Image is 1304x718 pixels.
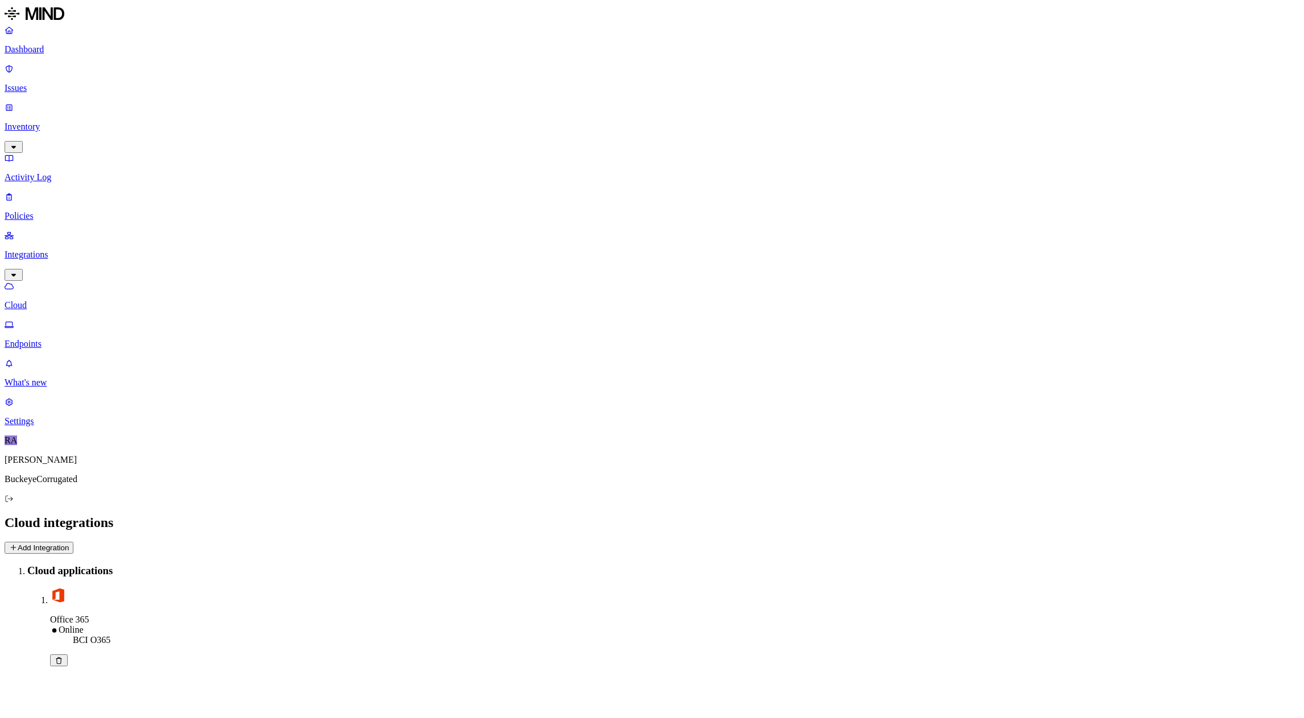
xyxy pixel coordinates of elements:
[5,153,1299,182] a: Activity Log
[5,64,1299,93] a: Issues
[5,122,1299,132] p: Inventory
[5,102,1299,151] a: Inventory
[5,542,73,554] button: Add Integration
[5,211,1299,221] p: Policies
[5,377,1299,388] p: What's new
[27,565,1299,577] h3: Cloud applications
[5,192,1299,221] a: Policies
[5,474,1299,484] p: BuckeyeCorrugated
[5,339,1299,349] p: Endpoints
[5,44,1299,55] p: Dashboard
[50,615,89,624] span: Office 365
[5,83,1299,93] p: Issues
[50,587,66,603] img: office-365.svg
[5,300,1299,310] p: Cloud
[5,515,1299,530] h2: Cloud integrations
[5,435,17,445] span: RA
[5,319,1299,349] a: Endpoints
[5,172,1299,182] p: Activity Log
[5,416,1299,426] p: Settings
[5,5,64,23] img: MIND
[59,625,84,634] span: Online
[5,358,1299,388] a: What's new
[73,635,110,645] span: BCI O365
[5,230,1299,279] a: Integrations
[5,250,1299,260] p: Integrations
[5,5,1299,25] a: MIND
[5,281,1299,310] a: Cloud
[5,397,1299,426] a: Settings
[5,25,1299,55] a: Dashboard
